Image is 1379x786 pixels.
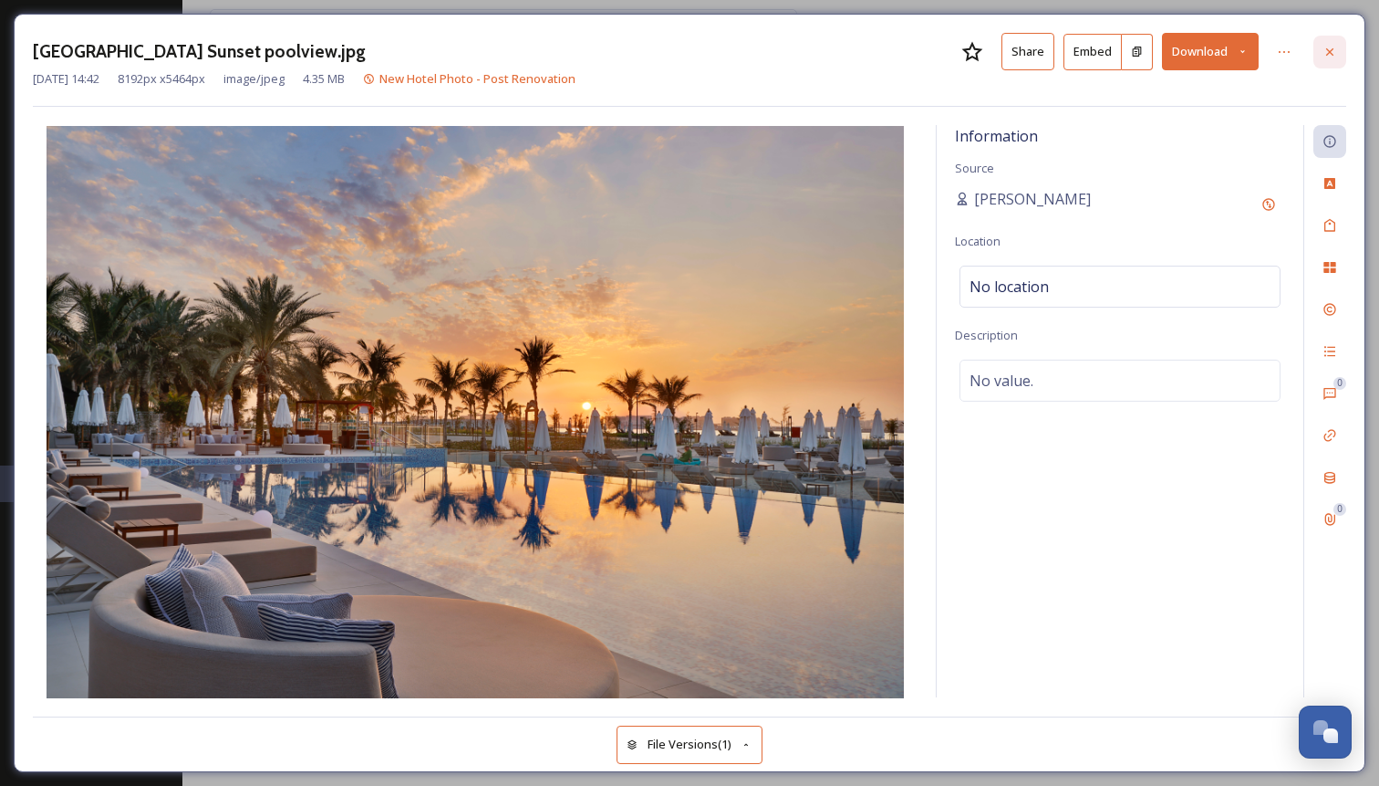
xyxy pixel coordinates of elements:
span: [PERSON_NAME] [974,188,1091,210]
span: No value. [969,370,1033,392]
div: 0 [1333,503,1346,516]
button: Embed [1063,34,1122,70]
span: Description [955,327,1018,343]
span: New Hotel Photo - Post Renovation [379,70,575,87]
button: Open Chat [1299,706,1352,759]
span: No location [969,276,1049,298]
span: 4.35 MB [303,70,345,88]
button: Download [1162,33,1259,70]
button: File Versions(1) [617,726,762,763]
img: Sunset%20Beach%20Sunset%20poolview.jpg [33,126,918,698]
span: Location [955,233,1001,249]
button: Share [1001,33,1054,70]
span: [DATE] 14:42 [33,70,99,88]
span: Information [955,126,1038,146]
h3: [GEOGRAPHIC_DATA] Sunset poolview.jpg [33,38,366,65]
span: 8192 px x 5464 px [118,70,205,88]
span: image/jpeg [223,70,285,88]
span: Source [955,160,994,176]
div: 0 [1333,377,1346,390]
